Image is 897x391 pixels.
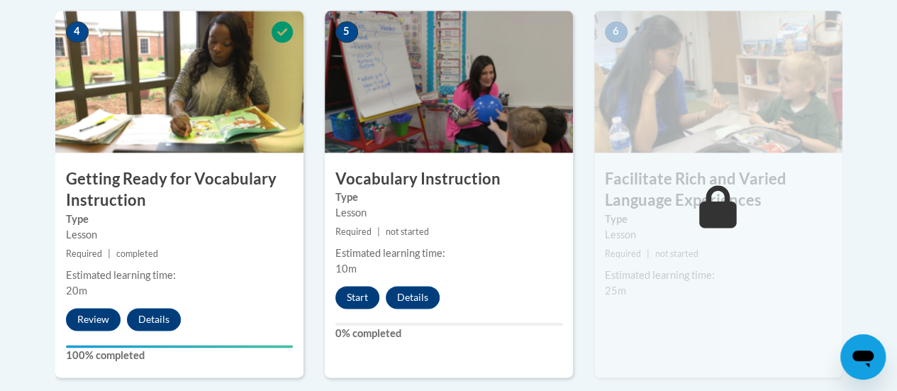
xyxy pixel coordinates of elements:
div: Estimated learning time: [335,246,562,261]
button: Details [127,308,181,331]
h3: Vocabulary Instruction [325,168,573,190]
h3: Facilitate Rich and Varied Language Experiences [594,168,842,212]
label: 100% completed [66,348,293,363]
label: Type [605,211,832,227]
div: Lesson [605,227,832,243]
div: Estimated learning time: [66,268,293,283]
span: Required [335,226,372,237]
span: not started [655,248,698,259]
iframe: Button to launch messaging window [840,334,886,380]
span: 25m [605,285,626,297]
span: 10m [335,263,357,275]
div: Lesson [335,205,562,221]
button: Start [335,286,379,309]
div: Lesson [66,227,293,243]
img: Course Image [55,11,303,153]
button: Details [386,286,440,309]
span: 20m [66,285,87,297]
div: Your progress [66,345,293,348]
span: not started [386,226,429,237]
span: Required [66,248,102,259]
span: 6 [605,21,628,43]
div: Estimated learning time: [605,268,832,283]
span: completed [116,248,158,259]
label: 0% completed [335,326,562,341]
h3: Getting Ready for Vocabulary Instruction [55,168,303,212]
span: 4 [66,21,89,43]
img: Course Image [325,11,573,153]
span: | [647,248,650,259]
label: Type [335,189,562,205]
span: | [108,248,111,259]
label: Type [66,211,293,227]
span: 5 [335,21,358,43]
span: Required [605,248,641,259]
img: Course Image [594,11,842,153]
button: Review [66,308,121,331]
span: | [377,226,380,237]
